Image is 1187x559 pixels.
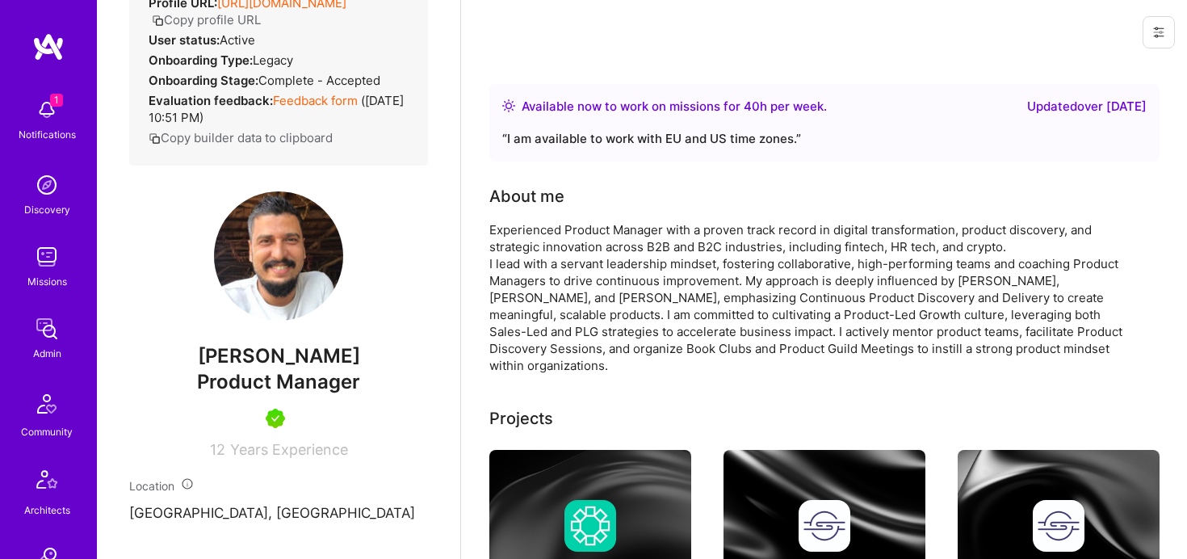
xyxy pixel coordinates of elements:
[522,97,827,116] div: Available now to work on missions for h per week .
[564,500,616,552] img: Company logo
[27,463,66,502] img: Architects
[152,11,261,28] button: Copy profile URL
[266,409,285,428] img: A.Teamer in Residence
[1033,500,1084,552] img: Company logo
[149,73,258,88] strong: Onboarding Stage:
[149,93,273,108] strong: Evaluation feedback:
[32,32,65,61] img: logo
[31,241,63,273] img: teamwork
[489,184,564,208] div: About me
[33,345,61,362] div: Admin
[210,441,225,458] span: 12
[230,441,348,458] span: Years Experience
[149,92,409,126] div: ( [DATE] 10:51 PM )
[197,370,360,393] span: Product Manager
[214,191,343,321] img: User Avatar
[21,423,73,440] div: Community
[799,500,850,552] img: Company logo
[149,53,253,68] strong: Onboarding Type:
[24,201,70,218] div: Discovery
[31,94,63,126] img: bell
[31,169,63,201] img: discovery
[149,132,161,145] i: icon Copy
[1027,97,1147,116] div: Updated over [DATE]
[258,73,380,88] span: Complete - Accepted
[489,221,1135,374] div: Experienced Product Manager with a proven track record in digital transformation, product discove...
[220,32,255,48] span: Active
[744,99,760,114] span: 40
[253,53,293,68] span: legacy
[27,273,67,290] div: Missions
[152,15,164,27] i: icon Copy
[31,313,63,345] img: admin teamwork
[149,129,333,146] button: Copy builder data to clipboard
[19,126,76,143] div: Notifications
[129,504,428,523] p: [GEOGRAPHIC_DATA], [GEOGRAPHIC_DATA]
[273,93,358,108] a: Feedback form
[502,129,1147,149] div: “ I am available to work with EU and US time zones. ”
[129,344,428,368] span: [PERSON_NAME]
[27,385,66,423] img: Community
[489,406,553,431] div: Projects
[50,94,63,107] span: 1
[502,99,515,112] img: Availability
[129,477,428,494] div: Location
[149,32,220,48] strong: User status:
[24,502,70,519] div: Architects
